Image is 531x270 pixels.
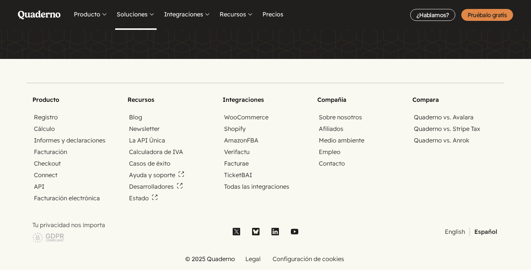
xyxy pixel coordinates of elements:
a: Verifactu [223,148,251,156]
a: Connect [32,171,59,179]
a: La API Única [128,136,167,145]
a: Estado [128,194,159,202]
h2: Integraciones [223,95,309,104]
h2: Compañía [317,95,403,104]
h2: Recursos [128,95,214,104]
a: Newsletter [128,125,161,133]
a: Calculadora de IVA [128,148,185,156]
a: Informes y declaraciones [32,136,107,145]
a: Legal [244,255,262,263]
a: Configuración de cookies [271,255,346,263]
a: Checkout [32,159,62,168]
a: Contacto [317,159,346,168]
a: Facturae [223,159,250,168]
a: Sobre nosotros [317,113,364,122]
a: Ayuda y soporte [128,171,186,179]
a: Facturación [32,148,69,156]
a: WooCommerce [223,113,270,122]
abbr: Fulfillment by Amazon [247,136,258,144]
a: TicketBAI [223,171,254,179]
a: Desarrolladores [128,182,184,191]
a: ¿Hablamos? [410,9,455,21]
a: Medio ambiente [317,136,366,145]
h2: Producto [32,95,119,104]
a: Shopify [223,125,247,133]
a: Registro [32,113,59,122]
a: Quaderno vs. Stripe Tax [412,125,482,133]
a: Blog [128,113,144,122]
nav: Site map [32,95,499,263]
ul: Selector de idioma [311,227,499,236]
a: API [32,182,46,191]
p: Tu privacidad nos importa [32,220,220,229]
a: Quaderno vs. Anrok [412,136,471,145]
li: © 2025 Quaderno [185,255,235,263]
a: Quaderno vs. Avalara [412,113,475,122]
h2: Compara [412,95,499,104]
a: Afiliados [317,125,345,133]
a: Cálculo [32,125,56,133]
a: Pruébalo gratis [461,9,513,21]
a: Empleo [317,148,342,156]
a: Facturación electrónica [32,194,101,202]
a: Casos de éxito [128,159,172,168]
a: English [443,227,466,236]
a: Todas las integraciones [223,182,291,191]
a: AmazonFBA [223,136,260,145]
